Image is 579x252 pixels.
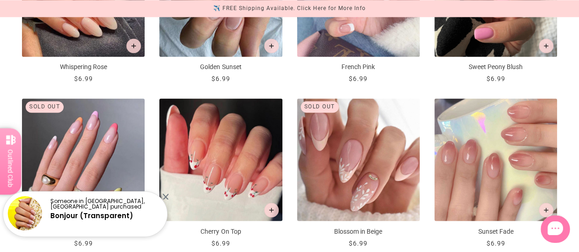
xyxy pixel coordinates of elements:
[159,98,282,248] a: Cherry On Top
[297,98,420,248] a: Blossom in Beige
[349,239,368,247] span: $6.99
[50,198,159,209] p: Someone in [GEOGRAPHIC_DATA], [GEOGRAPHIC_DATA] purchased
[211,75,230,82] span: $6.99
[486,75,505,82] span: $6.99
[159,62,282,72] p: Golden Sunset
[486,239,505,247] span: $6.99
[74,75,93,82] span: $6.99
[434,226,557,236] p: Sunset Fade
[264,38,279,53] button: Add to cart
[434,98,557,248] a: Sunset Fade
[301,101,339,113] div: Sold out
[297,226,420,236] p: Blossom in Beige
[297,62,420,72] p: French Pink
[539,203,553,217] button: Add to cart
[22,62,145,72] p: Whispering Rose
[211,239,230,247] span: $6.99
[434,62,557,72] p: Sweet Peony Blush
[213,4,366,13] div: ✈️ FREE Shipping Available. Click Here for More Info
[264,203,279,217] button: Add to cart
[26,101,64,113] div: Sold out
[50,211,133,220] a: Bonjour (Transparent)
[539,38,553,53] button: Add to cart
[22,98,145,248] a: Rainbow Love
[74,239,93,247] span: $6.99
[126,38,141,53] button: Add to cart
[159,226,282,236] p: Cherry On Top
[349,75,368,82] span: $6.99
